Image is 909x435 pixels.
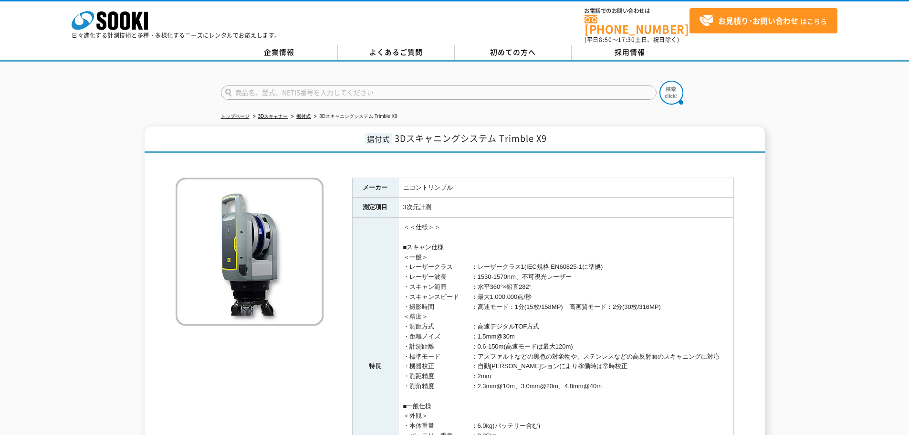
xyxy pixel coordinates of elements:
a: 初めての方へ [455,45,572,60]
a: 採用情報 [572,45,689,60]
span: お電話でのお問い合わせは [585,8,690,14]
a: 据付式 [296,114,311,119]
span: 据付式 [365,133,392,144]
img: btn_search.png [659,81,683,105]
td: 3次元計測 [398,198,733,218]
p: 日々進化する計測技術と多種・多様化するニーズにレンタルでお応えします。 [72,32,281,38]
strong: お見積り･お問い合わせ [718,15,798,26]
a: 3Dスキャナー [258,114,288,119]
a: トップページ [221,114,250,119]
th: 測定項目 [352,198,398,218]
a: お見積り･お問い合わせはこちら [690,8,837,33]
a: よくあるご質問 [338,45,455,60]
th: メーカー [352,178,398,198]
span: 17:30 [618,35,635,44]
td: ニコントリンブル [398,178,733,198]
input: 商品名、型式、NETIS番号を入力してください [221,85,657,100]
span: 初めての方へ [490,47,536,57]
span: (平日 ～ 土日、祝日除く) [585,35,679,44]
a: 企業情報 [221,45,338,60]
img: 3Dスキャニングシステム Trimble X9 [176,178,324,326]
li: 3Dスキャニングシステム Trimble X9 [312,112,397,122]
span: はこちら [699,14,827,28]
a: [PHONE_NUMBER] [585,15,690,34]
span: 3Dスキャニングシステム Trimble X9 [395,132,547,145]
span: 8:50 [599,35,612,44]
